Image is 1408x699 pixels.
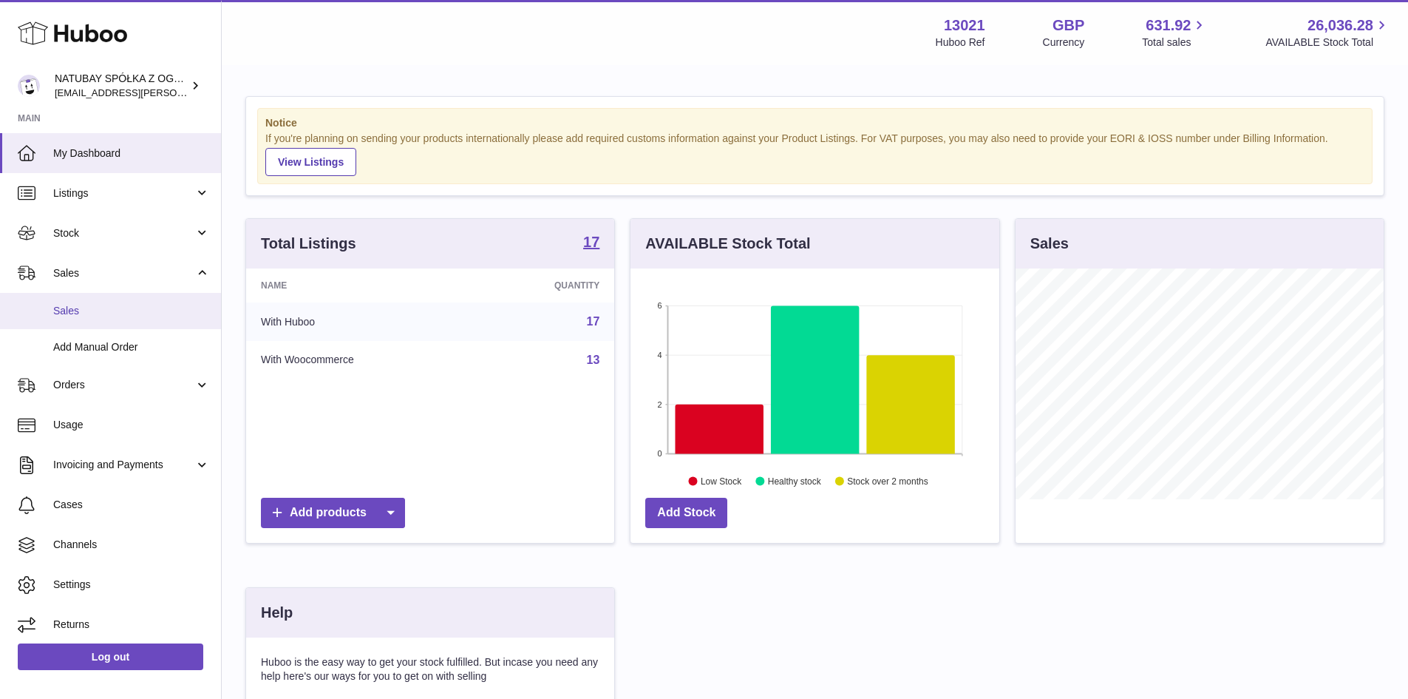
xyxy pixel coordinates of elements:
p: Huboo is the easy way to get your stock fulfilled. But incase you need any help here's our ways f... [261,655,599,683]
div: Currency [1043,36,1085,50]
text: 2 [658,399,662,408]
text: 0 [658,449,662,458]
span: Settings [53,578,210,592]
span: Returns [53,618,210,632]
text: 4 [658,351,662,359]
strong: GBP [1052,16,1084,36]
a: Add Stock [645,498,727,528]
text: 6 [658,301,662,310]
strong: 17 [583,234,599,249]
span: Cases [53,498,210,512]
div: Huboo Ref [936,36,985,50]
span: My Dashboard [53,146,210,161]
span: Stock [53,226,194,240]
span: 631.92 [1146,16,1191,36]
h3: Total Listings [261,234,356,254]
span: AVAILABLE Stock Total [1265,36,1390,50]
h3: Sales [1030,234,1069,254]
th: Name [246,269,475,303]
text: Stock over 2 months [848,476,928,486]
div: If you're planning on sending your products internationally please add required customs informati... [265,132,1364,176]
th: Quantity [475,269,614,303]
span: [EMAIL_ADDRESS][PERSON_NAME][DOMAIN_NAME] [55,87,296,98]
a: 13 [587,354,600,366]
span: Sales [53,304,210,318]
h3: AVAILABLE Stock Total [645,234,810,254]
span: Usage [53,418,210,432]
img: kacper.antkowski@natubay.pl [18,75,40,97]
div: NATUBAY SPÓŁKA Z OGRANICZONĄ ODPOWIEDZIALNOŚCIĄ [55,72,188,100]
strong: 13021 [944,16,985,36]
span: Orders [53,378,194,392]
span: Channels [53,538,210,552]
span: Sales [53,266,194,280]
span: Listings [53,186,194,200]
span: 26,036.28 [1307,16,1373,36]
text: Low Stock [701,476,742,486]
a: Add products [261,498,405,528]
h3: Help [261,603,293,623]
a: 26,036.28 AVAILABLE Stock Total [1265,16,1390,50]
td: With Huboo [246,303,475,341]
span: Add Manual Order [53,340,210,354]
strong: Notice [265,116,1364,130]
text: Healthy stock [768,476,822,486]
a: 17 [583,234,599,252]
a: View Listings [265,148,356,176]
a: 17 [587,315,600,328]
span: Total sales [1142,36,1208,50]
a: 631.92 Total sales [1142,16,1208,50]
span: Invoicing and Payments [53,458,194,472]
td: With Woocommerce [246,341,475,379]
a: Log out [18,644,203,670]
